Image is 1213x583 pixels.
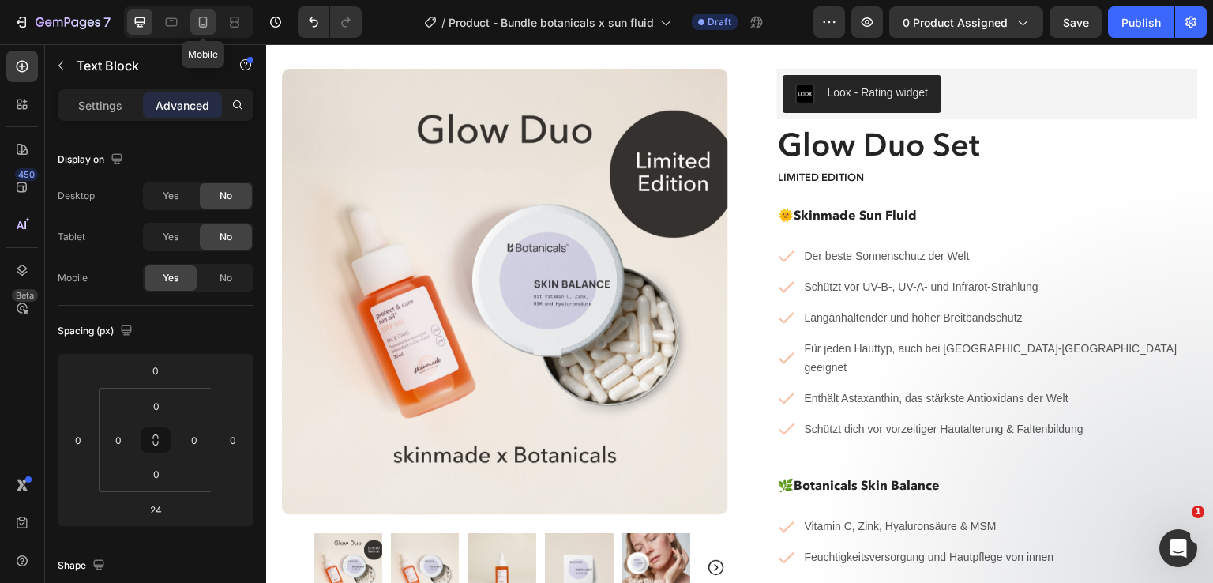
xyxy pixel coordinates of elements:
[1050,6,1102,38] button: Save
[58,321,136,342] div: Spacing (px)
[1063,16,1089,29] span: Save
[141,462,172,486] input: 0px
[163,271,178,285] span: Yes
[539,236,772,249] span: Schützt vor UV-B-, UV-A- und Infrarot-Strahlung
[58,189,95,203] div: Desktop
[889,6,1043,38] button: 0 product assigned
[266,44,1213,583] iframe: Design area
[449,14,654,31] span: Product - Bundle botanicals x sun fluid
[528,434,674,449] strong: Botanicals Skin Balance
[441,14,445,31] span: /
[140,498,171,521] input: 24
[539,538,802,551] span: Unterstützung der Kollagenbildung und Hautelastizität
[561,40,663,57] div: Loox - Rating widget
[58,555,108,577] div: Shape
[78,97,122,114] p: Settings
[6,6,118,38] button: 7
[58,230,85,244] div: Tablet
[163,189,178,203] span: Yes
[1159,529,1197,567] iframe: Intercom live chat
[513,127,930,141] p: Limited edition
[220,230,232,244] span: No
[1108,6,1174,38] button: Publish
[528,163,652,179] strong: Skinmade Sun Fluid
[140,359,171,382] input: 0
[163,230,178,244] span: Yes
[221,428,245,452] input: 0
[513,434,930,450] p: 🌿
[220,189,232,203] span: No
[182,428,206,452] input: 0px
[107,428,130,452] input: 0px
[1121,14,1161,31] div: Publish
[66,428,90,452] input: 0
[15,168,38,181] div: 450
[511,78,932,122] h1: Glow Duo Set
[517,31,675,69] button: Loox - Rating widget
[156,97,209,114] p: Advanced
[708,15,731,29] span: Draft
[58,271,88,285] div: Mobile
[103,13,111,32] p: 7
[539,298,911,329] span: Für jeden Hauttyp, auch bei [GEOGRAPHIC_DATA]-[GEOGRAPHIC_DATA] geeignet
[1192,506,1204,518] span: 1
[539,205,704,218] span: Der beste Sonnenschutz der Welt
[539,348,802,360] span: Enthält Astaxanthin, das stärkste Antioxidans der Welt
[220,271,232,285] span: No
[539,267,757,280] span: Langanhaltender und hoher Breitbandschutz
[539,378,817,391] span: Schützt dich vor vorzeitiger Hautalterung & Faltenbildung
[141,394,172,418] input: 0px
[58,149,126,171] div: Display on
[513,163,930,179] p: 🌞
[77,56,211,75] p: Text Block
[441,514,460,533] button: Carousel Next Arrow
[903,14,1008,31] span: 0 product assigned
[539,476,730,489] span: Vitamin C, Zink, Hyaluronsäure & MSM
[298,6,362,38] div: Undo/Redo
[12,289,38,302] div: Beta
[530,40,549,59] img: loox.png
[539,507,788,520] span: Feuchtigkeitsversorgung und Hautpflege von innen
